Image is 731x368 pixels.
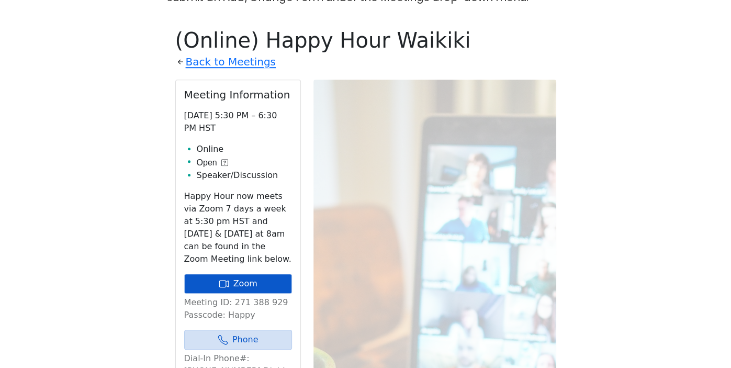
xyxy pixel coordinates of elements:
[184,190,292,265] p: Happy Hour now meets via Zoom 7 days a week at 5:30 pm HST and [DATE] & [DATE] at 8am can be foun...
[184,88,292,101] h2: Meeting Information
[175,28,556,53] h1: (Online) Happy Hour Waikiki
[184,109,292,135] p: [DATE] 5:30 PM – 6:30 PM HST
[197,157,228,169] button: Open
[184,274,292,294] a: Zoom
[184,296,292,321] p: Meeting ID: 271 388 929 Passcode: Happy
[197,169,292,182] li: Speaker/Discussion
[186,53,276,71] a: Back to Meetings
[197,157,217,169] span: Open
[197,143,292,155] li: Online
[184,330,292,350] a: Phone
